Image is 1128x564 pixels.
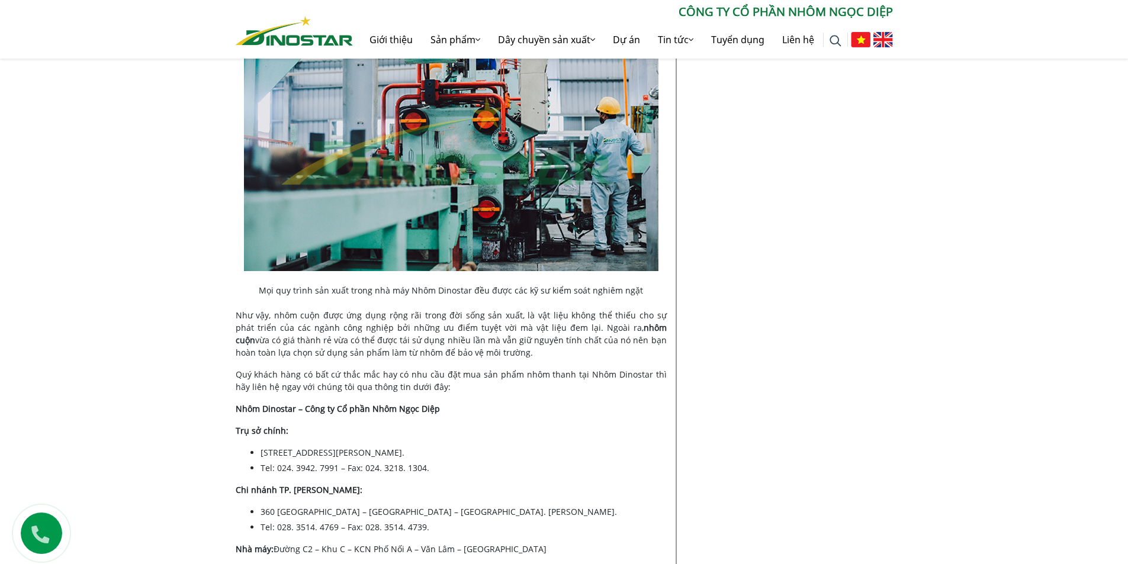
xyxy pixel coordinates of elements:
a: Tuyển dụng [702,21,773,59]
a: Tin tức [649,21,702,59]
img: Nhôm Dinostar [236,16,353,46]
a: Liên hệ [773,21,823,59]
a: Dây chuyền sản xuất [489,21,604,59]
p: Quý khách hàng có bất cứ thắc mắc hay có nhu cầu đặt mua sản phẩm nhôm thanh tại Nhôm Dinostar th... [236,368,667,393]
li: Tel: 024. 3942. 7991 – Fax: 024. 3218. 1304. [261,462,667,474]
img: search [830,35,841,47]
a: Dự án [604,21,649,59]
strong: Chi nhánh TP. [PERSON_NAME]: [236,484,362,495]
a: Sản phẩm [422,21,489,59]
p: CÔNG TY CỔ PHẦN NHÔM NGỌC DIỆP [353,3,893,21]
a: Giới thiệu [361,21,422,59]
p: Đường C2 – Khu C – KCN Phố Nối A – Văn Lâm – [GEOGRAPHIC_DATA] [236,543,667,555]
strong: Nhà máy: [236,543,274,555]
img: English [873,32,893,47]
figcaption: Mọi quy trình sản xuất trong nhà máy Nhôm Dinostar đều được các kỹ sư kiểm soát nghiêm ngặt [244,284,658,296]
img: Mọi quy trình sản xuất trong nhà máy Nhôm Dinostar đều được các kỹ sư kiểm soát nghiêm ngặt [244,25,658,271]
li: [STREET_ADDRESS][PERSON_NAME]. [261,446,667,459]
img: Tiếng Việt [851,32,870,47]
strong: nhôm cuộn [236,322,667,346]
li: 360 [GEOGRAPHIC_DATA] – [GEOGRAPHIC_DATA] – [GEOGRAPHIC_DATA]. [PERSON_NAME]. [261,505,667,518]
strong: Trụ sở chính: [236,425,288,436]
li: Tel: 028. 3514. 4769 – Fax: 028. 3514. 4739. [261,521,667,533]
p: Như vậy, nhôm cuộn được ứng dụng rộng rãi trong đời sống sản xuất, là vật liệu không thể thiếu ch... [236,309,667,359]
strong: Nhôm Dinostar – Công ty Cổ phần Nhôm Ngọc Diệp [236,403,440,414]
